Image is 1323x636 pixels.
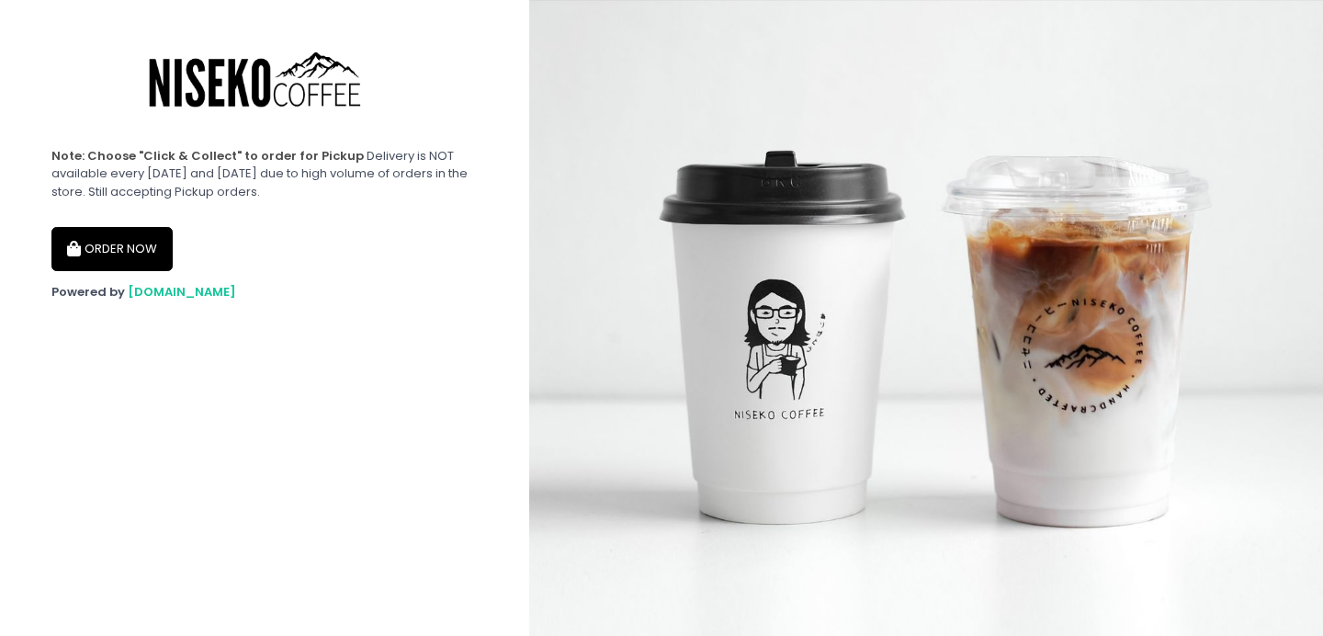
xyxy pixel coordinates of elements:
img: Niseko Coffee [124,28,400,135]
div: Powered by [51,283,478,301]
b: Note: Choose "Click & Collect" to order for Pickup [51,147,364,165]
div: Delivery is NOT available every [DATE] and [DATE] due to high volume of orders in the store. Stil... [51,147,478,201]
button: ORDER NOW [51,227,173,271]
a: [DOMAIN_NAME] [128,283,236,301]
